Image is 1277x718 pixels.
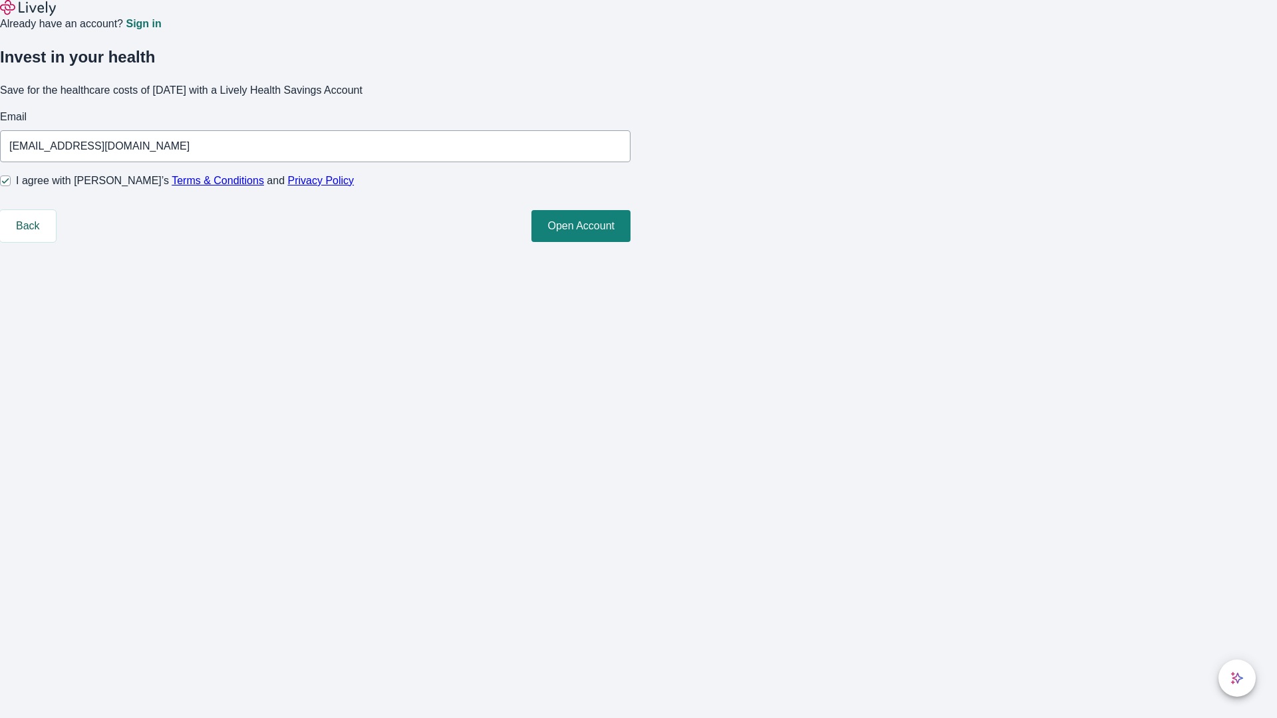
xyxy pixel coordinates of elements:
button: chat [1218,659,1256,697]
a: Sign in [126,19,161,29]
a: Privacy Policy [288,175,355,186]
a: Terms & Conditions [172,175,264,186]
span: I agree with [PERSON_NAME]’s and [16,173,354,189]
button: Open Account [531,210,631,242]
svg: Lively AI Assistant [1230,671,1244,685]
